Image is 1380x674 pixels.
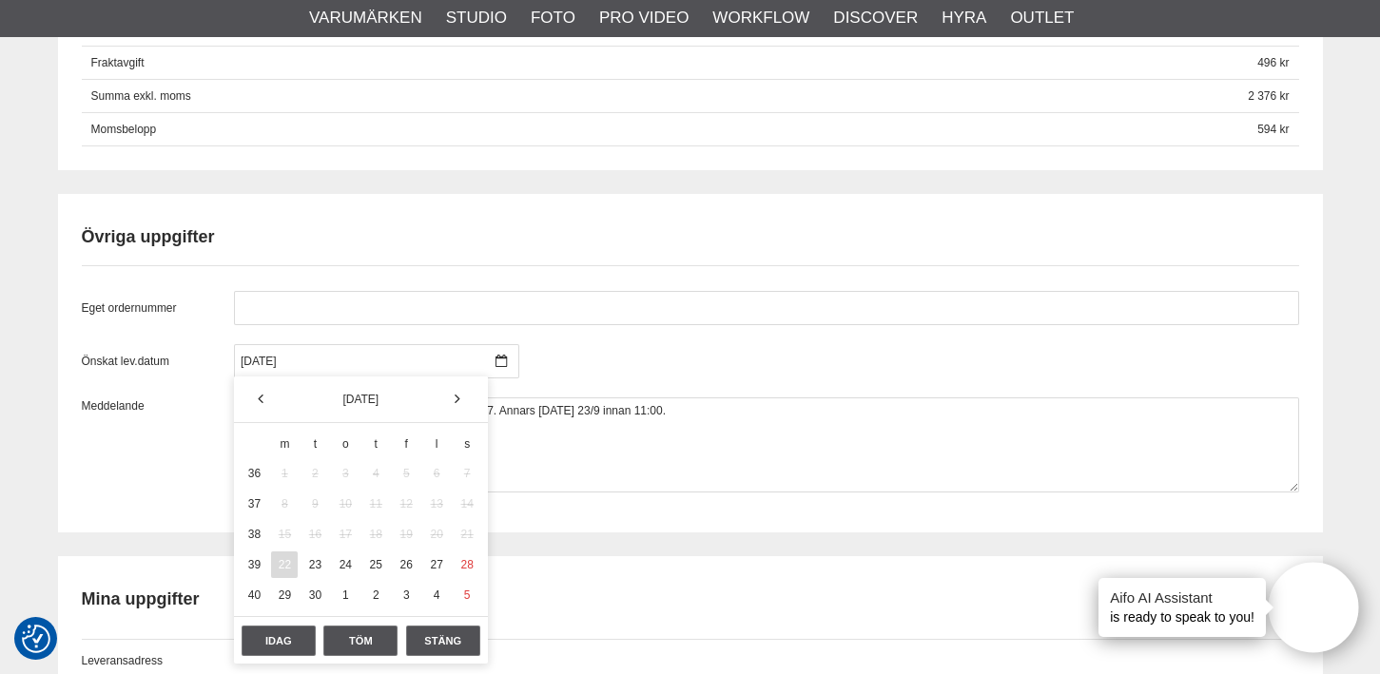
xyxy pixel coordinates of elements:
span: 496 [1248,47,1298,80]
div: t [301,431,328,457]
div: 5 [454,582,480,608]
div: 21 [454,521,480,548]
div: 8 [271,491,298,517]
div: 23 [301,551,328,578]
a: Discover [833,6,918,30]
span: 2 376 [1238,80,1298,113]
div: 26 [393,551,419,578]
div: Idag [242,626,316,656]
div: 27 [423,551,450,578]
a: Studio [446,6,507,30]
span: Summa exkl. moms [82,80,1239,113]
a: Outlet [1010,6,1074,30]
span: [DATE] [342,393,379,406]
div: 28 [454,551,480,578]
div: 29 [271,582,298,608]
div: 14 [454,491,480,517]
div: 12 [393,491,419,517]
div: 2 [301,461,328,488]
button: Samtyckesinställningar [22,622,50,656]
div: 1 [332,582,359,608]
div: m [271,431,298,457]
a: Pro Video [599,6,689,30]
div: 36 [241,461,267,488]
div: Töm [323,626,398,656]
span: Leveransadress [82,654,163,667]
div: 4 [423,582,450,608]
div: l [423,431,450,457]
div: 10 [332,491,359,517]
div: 11 [362,491,389,517]
div: 3 [332,461,359,488]
label: Eget ordernummer [82,299,234,317]
a: Hyra [942,6,986,30]
div: 4 [362,461,389,488]
div: 3 [393,582,419,608]
div: 9 [301,491,328,517]
div: t [362,431,389,457]
span: 594 [1248,113,1298,146]
label: Meddelande [82,397,234,492]
div: 30 [301,582,328,608]
a: Workflow [712,6,809,30]
div: 39 [241,551,267,578]
h2: Mina uppgifter [82,587,1299,611]
div: 2 [362,582,389,608]
h2: Övriga uppgifter [82,225,1299,249]
div: s [454,431,480,457]
div: 13 [423,491,450,517]
div: 19 [393,521,419,548]
div: 7 [454,461,480,488]
div: o [332,431,359,457]
label: Önskat lev.datum [82,353,234,370]
div: 22 [271,551,298,578]
div: 17 [332,521,359,548]
div: 40 [241,582,267,608]
div: 1 [271,461,298,488]
span: Fraktavgift [82,47,1249,80]
div: 18 [362,521,389,548]
a: Varumärken [309,6,422,30]
div: 38 [241,521,267,548]
span: Momsbelopp [82,113,1249,146]
div: 15 [271,521,298,548]
div: 16 [301,521,328,548]
img: Revisit consent button [22,625,50,653]
div: 25 [362,551,389,578]
div: 6 [423,461,450,488]
div: f [393,431,419,457]
div: 24 [332,551,359,578]
div: 37 [241,491,267,517]
h4: Aifo AI Assistant [1110,587,1254,607]
div: 20 [423,521,450,548]
a: Foto [531,6,575,30]
div: 5 [393,461,419,488]
div: Stäng [406,626,480,656]
div: is ready to speak to you! [1098,578,1266,637]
